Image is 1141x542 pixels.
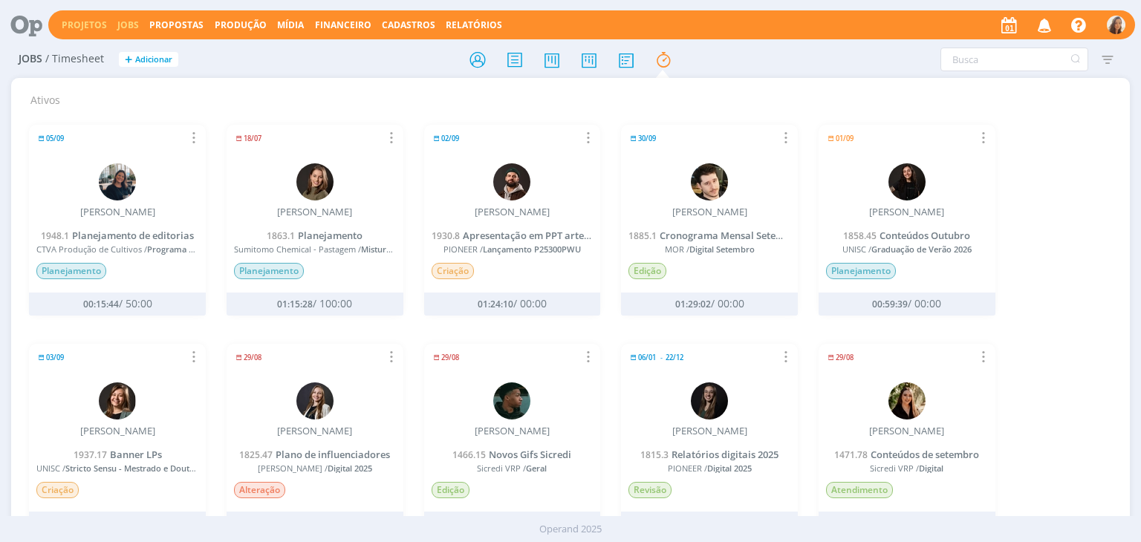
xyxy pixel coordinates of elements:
[30,84,1122,107] h2: Ativos
[65,463,236,474] span: Stricto Sensu - Mestrado e Doutorado 25/26
[493,382,530,419] img: K
[234,482,285,498] span: Alteração
[871,244,972,255] span: Graduação de Verão 2026
[489,448,571,461] span: Novos Gifs Sicredi
[328,463,372,474] span: Digital 2025
[836,354,854,361] span: 29/08
[41,229,194,242] a: 1948.1Planejamento de editorias
[1106,12,1126,38] button: V
[1107,16,1125,34] img: V
[239,448,273,461] span: 1825.47
[666,354,683,361] span: 22/12
[851,298,962,310] div: / 00:00
[234,463,396,473] span: [PERSON_NAME] /
[640,448,669,461] span: 1815.3
[940,48,1088,71] input: Busca
[432,229,645,242] a: 1930.8Apresentação em PPT artes P25300PWU
[888,163,926,200] img: S
[36,244,198,254] span: CTVA Produção de Cultivos /
[888,382,926,419] img: C
[273,19,308,31] button: Mídia
[834,448,979,461] a: 1471.78Conteúdos de setembro
[493,163,530,200] img: D
[869,206,944,218] div: [PERSON_NAME]
[478,298,513,310] span: 01:24:10
[382,19,435,31] span: Cadastros
[672,206,747,218] div: [PERSON_NAME]
[660,354,663,361] span: -
[452,448,571,461] a: 1466.15Novos Gifs Sicredi
[239,448,390,461] a: 1825.47Plano de influenciadores
[654,298,765,310] div: / 00:00
[244,135,261,142] span: 18/07
[276,448,390,461] span: Plano de influenciadores
[311,19,376,31] button: Financeiro
[483,244,581,255] span: Lançamento P25300PWU
[628,482,672,498] span: Revisão
[475,206,550,218] div: [PERSON_NAME]
[298,229,363,242] span: Planejamento
[880,229,970,242] span: Conteúdos Outubro
[628,229,801,242] a: 1885.1Cronograma Mensal Setembro
[277,206,352,218] div: [PERSON_NAME]
[475,425,550,437] div: [PERSON_NAME]
[628,229,657,242] span: 1885.1
[446,19,502,31] a: Relatórios
[432,482,469,498] span: Edição
[259,298,370,310] div: / 100:00
[147,244,224,255] span: Programa Prospera
[234,263,304,279] span: Planejamento
[843,229,970,242] a: 1858.45Conteúdos Outubro
[80,425,155,437] div: [PERSON_NAME]
[135,55,172,65] span: Adicionar
[826,263,896,279] span: Planejamento
[267,229,295,242] span: 1863.1
[640,448,778,461] a: 1815.3Relatórios digitais 2025
[149,19,204,31] span: Propostas
[463,229,645,242] span: Apresentação em PPT artes P25300PWU
[919,463,943,474] span: Digital
[872,298,908,310] span: 00:59:39
[457,298,568,310] div: / 00:00
[46,135,64,142] span: 05/09
[62,19,107,31] a: Projetos
[36,263,106,279] span: Planejamento
[638,354,656,361] span: 06/01
[41,229,69,242] span: 1948.1
[277,298,313,310] span: 01:15:28
[36,482,79,498] span: Criação
[57,19,111,31] button: Projetos
[432,263,474,279] span: Criação
[377,19,440,31] button: Cadastros
[36,463,198,473] span: UNISC /
[83,298,119,310] span: 00:15:44
[72,229,194,242] span: Planejamento de editorias
[672,425,747,437] div: [PERSON_NAME]
[277,425,352,437] div: [PERSON_NAME]
[432,463,594,473] span: Sicredi VRP /
[244,354,261,361] span: 29/08
[277,19,304,31] a: Mídia
[80,206,155,218] div: [PERSON_NAME]
[315,19,371,31] a: Financeiro
[836,135,854,142] span: 01/09
[45,53,104,65] span: / Timesheet
[99,382,136,419] img: L
[119,52,178,68] button: +Adicionar
[296,382,334,419] img: L
[689,244,755,255] span: Digital Setembro
[361,244,414,255] span: Mistura tripla
[62,298,173,310] div: / 50:00
[234,244,396,254] span: Sumitomo Chemical - Pastagem /
[99,163,136,200] img: M
[441,354,459,361] span: 29/08
[628,463,790,473] span: PIONEER /
[74,448,107,461] span: 1937.17
[871,448,979,461] span: Conteúdos de setembro
[210,19,271,31] button: Produção
[707,463,752,474] span: Digital 2025
[432,244,594,254] span: PIONEER /
[441,19,507,31] button: Relatórios
[628,244,790,254] span: MOR /
[267,229,363,242] a: 1863.1Planejamento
